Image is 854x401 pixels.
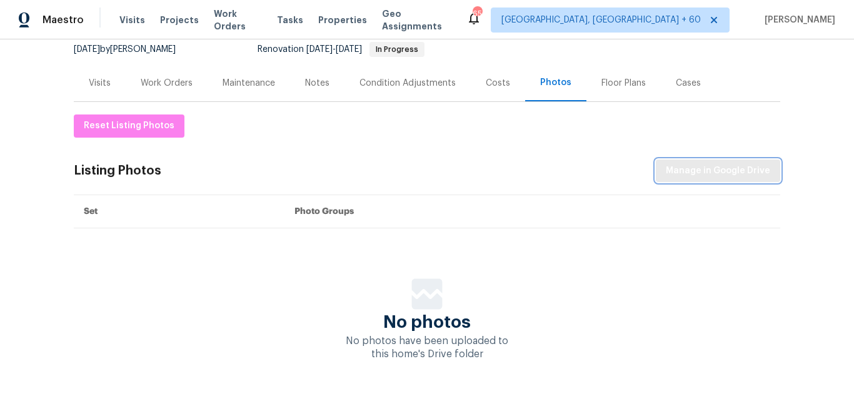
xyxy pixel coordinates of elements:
[383,316,471,328] span: No photos
[89,77,111,89] div: Visits
[284,195,780,228] th: Photo Groups
[74,45,100,54] span: [DATE]
[74,114,184,138] button: Reset Listing Photos
[74,165,161,177] div: Listing Photos
[501,14,701,26] span: [GEOGRAPHIC_DATA], [GEOGRAPHIC_DATA] + 60
[760,14,835,26] span: [PERSON_NAME]
[540,76,571,89] div: Photos
[305,77,329,89] div: Notes
[277,16,303,24] span: Tasks
[601,77,646,89] div: Floor Plans
[306,45,362,54] span: -
[119,14,145,26] span: Visits
[258,45,424,54] span: Renovation
[359,77,456,89] div: Condition Adjustments
[43,14,84,26] span: Maestro
[84,118,174,134] span: Reset Listing Photos
[160,14,199,26] span: Projects
[141,77,193,89] div: Work Orders
[223,77,275,89] div: Maintenance
[656,160,780,183] button: Manage in Google Drive
[382,8,451,33] span: Geo Assignments
[74,42,191,57] div: by [PERSON_NAME]
[346,336,508,359] span: No photos have been uploaded to this home's Drive folder
[676,77,701,89] div: Cases
[666,163,770,179] span: Manage in Google Drive
[371,46,423,53] span: In Progress
[336,45,362,54] span: [DATE]
[318,14,367,26] span: Properties
[214,8,262,33] span: Work Orders
[306,45,333,54] span: [DATE]
[74,195,284,228] th: Set
[473,8,481,20] div: 656
[486,77,510,89] div: Costs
